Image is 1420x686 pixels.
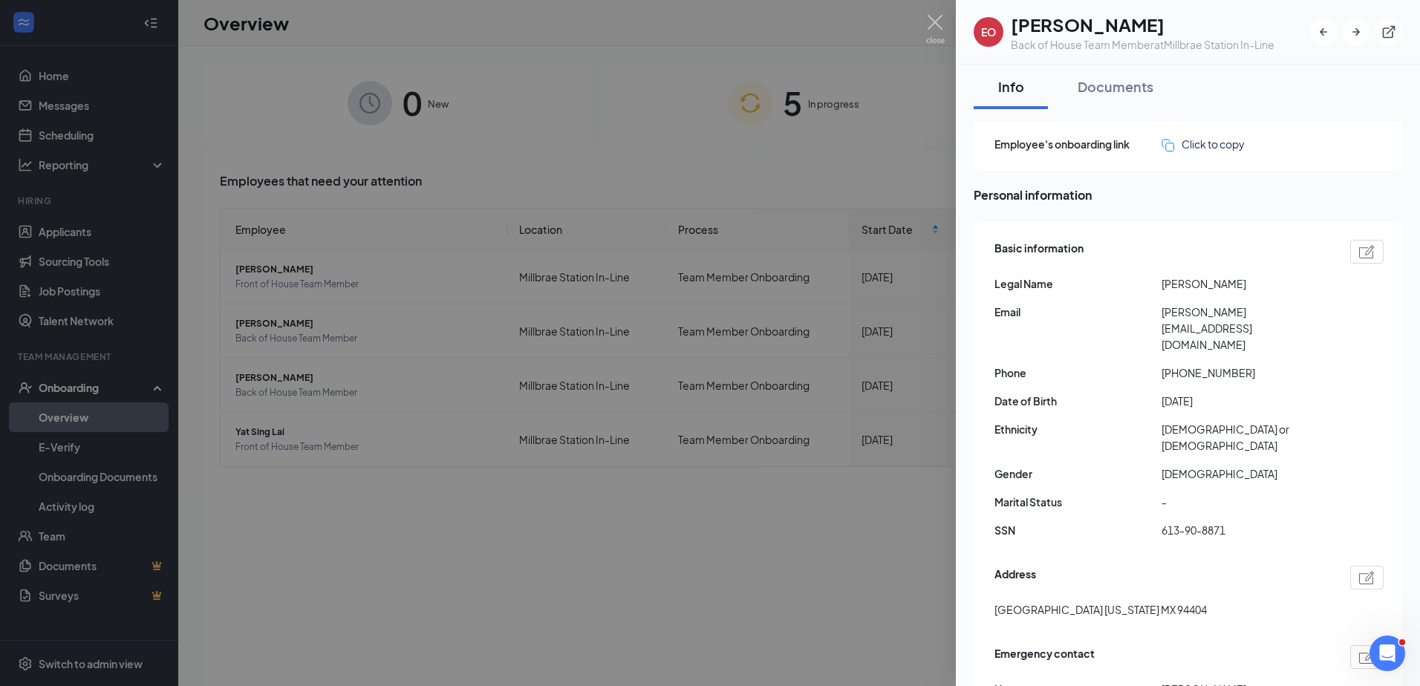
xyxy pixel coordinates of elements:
div: Info [989,77,1033,96]
span: Email [994,304,1162,320]
button: ArrowLeftNew [1310,19,1337,45]
div: EO [981,24,996,39]
div: Back of House Team Member at Millbrae Station In-Line [1011,37,1274,52]
iframe: Intercom live chat [1369,636,1405,671]
span: Basic information [994,240,1084,264]
img: click-to-copy.71757273a98fde459dfc.svg [1162,139,1174,151]
span: [DEMOGRAPHIC_DATA] [1162,465,1329,482]
span: [PERSON_NAME][EMAIL_ADDRESS][DOMAIN_NAME] [1162,304,1329,353]
span: [DEMOGRAPHIC_DATA] or [DEMOGRAPHIC_DATA] [1162,421,1329,454]
span: Gender [994,465,1162,482]
span: Legal Name [994,275,1162,292]
span: [GEOGRAPHIC_DATA] [US_STATE] MX 94404 [994,601,1207,618]
span: - [1162,494,1329,510]
span: Phone [994,365,1162,381]
button: ExternalLink [1375,19,1402,45]
span: Date of Birth [994,393,1162,409]
span: Ethnicity [994,421,1162,437]
span: SSN [994,522,1162,538]
span: [PHONE_NUMBER] [1162,365,1329,381]
span: Employee's onboarding link [994,136,1162,152]
span: [PERSON_NAME] [1162,275,1329,292]
button: ArrowRight [1343,19,1369,45]
span: [DATE] [1162,393,1329,409]
div: Documents [1078,77,1153,96]
h1: [PERSON_NAME] [1011,12,1274,37]
svg: ArrowLeftNew [1316,24,1331,39]
span: Address [994,566,1036,589]
span: Marital Status [994,494,1162,510]
span: Personal information [974,186,1402,204]
span: 613-90-8871 [1162,522,1329,538]
svg: ArrowRight [1349,24,1364,39]
span: Emergency contact [994,645,1095,669]
svg: ExternalLink [1381,24,1396,39]
button: Click to copy [1162,136,1245,152]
